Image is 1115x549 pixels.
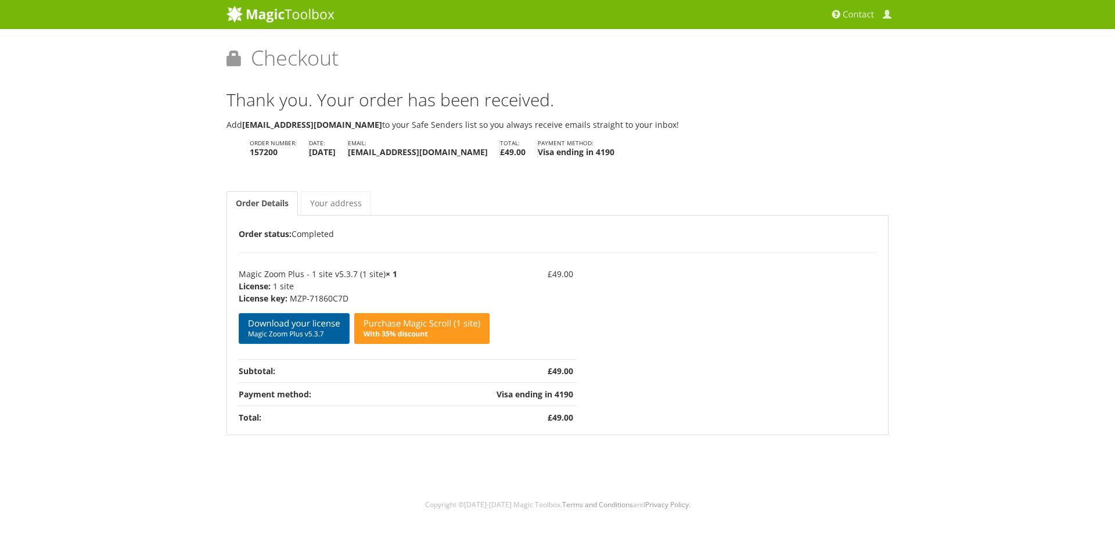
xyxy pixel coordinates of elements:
span: Contact [843,9,874,20]
td: Magic Zoom Plus - 1 site v5.3.7 (1 site) [239,264,493,359]
img: MagicToolbox.com - Image tools for your website [226,5,334,23]
a: Purchase Magic Scroll (1 site)With 35% discount [354,313,490,344]
strong: × 1 [386,268,397,279]
bdi: 49.00 [548,412,573,423]
li: Payment method: [538,140,626,158]
strong: License: [239,280,271,292]
bdi: 49.00 [548,365,573,376]
h1: Checkout [226,46,889,78]
span: £ [500,146,505,157]
th: Subtotal: [239,359,493,382]
th: Payment method: [239,382,493,406]
li: Total: [500,140,538,158]
b: Order status: [239,228,292,239]
bdi: 49.00 [500,146,526,157]
strong: [DATE] [309,146,336,158]
p: MZP-71860C7D [239,292,490,304]
span: £ [548,412,552,423]
strong: 157200 [250,146,297,158]
strong: License key: [239,292,287,304]
p: Completed [239,227,876,241]
td: Visa ending in 4190 [493,382,577,406]
p: Add to your Safe Senders list so you always receive emails straight to your inbox! [226,118,889,131]
strong: Visa ending in 4190 [538,146,614,158]
bdi: 49.00 [548,268,573,279]
li: Date: [309,140,348,158]
b: [EMAIL_ADDRESS][DOMAIN_NAME] [242,119,382,130]
a: Privacy Policy [645,500,689,509]
a: Download your licenseMagic Zoom Plus v5.3.7 [239,313,350,344]
p: 1 site [239,280,490,292]
a: Terms and Conditions [562,500,633,509]
li: Order number: [250,140,309,158]
th: Total: [239,406,493,429]
p: Thank you. Your order has been received. [226,93,889,106]
span: £ [548,268,552,279]
strong: [EMAIL_ADDRESS][DOMAIN_NAME] [348,146,488,158]
li: Email: [348,140,500,158]
span: Magic Zoom Plus v5.3.7 [248,329,340,339]
b: With 35% discount [364,329,428,339]
a: Your address [301,191,371,216]
span: £ [548,365,552,376]
a: Order Details [226,191,298,216]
